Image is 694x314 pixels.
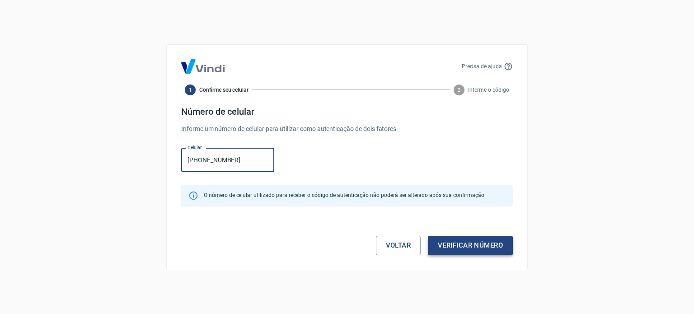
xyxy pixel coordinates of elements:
p: Informe um número de celular para utilizar como autenticação de dois fatores. [181,124,513,134]
text: 2 [458,87,460,93]
p: Precisa de ajuda [462,62,502,70]
h4: Número de celular [181,106,513,117]
text: 1 [189,87,192,93]
img: Logo Vind [181,59,225,74]
a: Voltar [376,236,421,255]
span: Informe o código [468,86,509,94]
button: Verificar número [428,236,513,255]
label: Celular [188,144,202,151]
div: O número de celular utilizado para receber o código de autenticação não poderá ser alterado após ... [204,187,485,204]
span: Confirme seu celular [199,86,249,94]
